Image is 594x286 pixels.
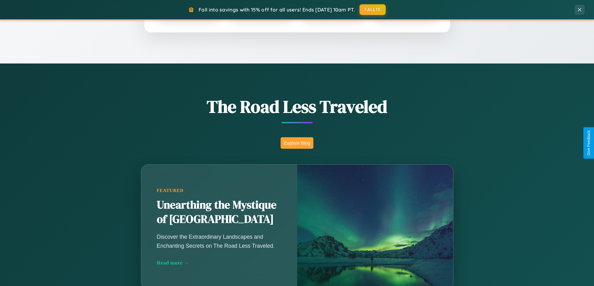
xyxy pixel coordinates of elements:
span: Fall into savings with 15% off for all users! Ends [DATE] 10am PT. [199,7,355,13]
div: Read more → [157,260,282,266]
button: Explore Blog [281,137,313,149]
h1: The Road Less Traveled [110,95,484,119]
p: Discover the Extraordinary Landscapes and Enchanting Secrets on The Road Less Traveled. [157,232,282,250]
button: FALL15 [360,4,386,15]
h2: Unearthing the Mystique of [GEOGRAPHIC_DATA] [157,198,282,227]
div: Give Feedback [587,130,591,156]
div: Featured [157,188,282,193]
